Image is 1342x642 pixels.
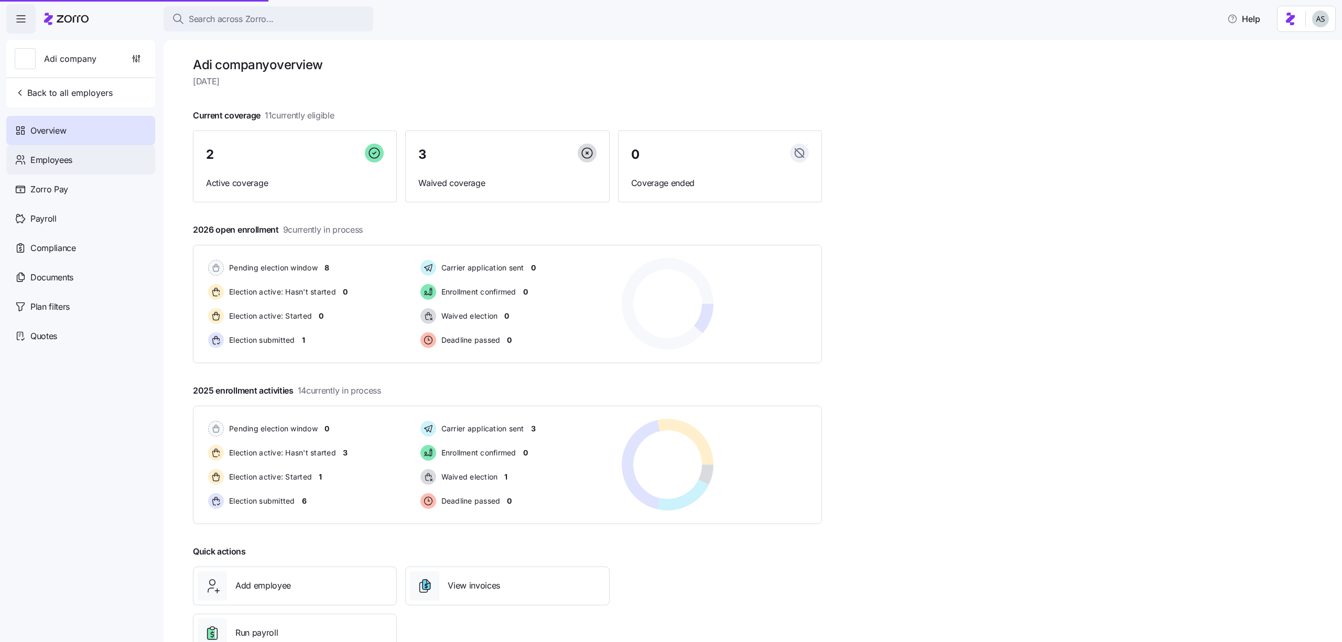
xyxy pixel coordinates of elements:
[438,472,498,482] span: Waived election
[319,472,322,482] span: 1
[6,292,155,321] a: Plan filters
[302,335,305,345] span: 1
[193,384,381,397] span: 2025 enrollment activities
[30,330,57,343] span: Quotes
[30,183,68,196] span: Zorro Pay
[298,384,381,397] span: 14 currently in process
[30,154,72,167] span: Employees
[504,311,509,321] span: 0
[6,263,155,292] a: Documents
[226,311,312,321] span: Election active: Started
[531,263,536,273] span: 0
[10,82,117,103] button: Back to all employers
[438,287,516,297] span: Enrollment confirmed
[235,626,278,639] span: Run payroll
[6,233,155,263] a: Compliance
[631,148,640,161] span: 0
[193,109,334,122] span: Current coverage
[507,335,512,345] span: 0
[418,177,596,190] span: Waived coverage
[265,109,334,122] span: 11 currently eligible
[226,472,312,482] span: Election active: Started
[30,242,76,255] span: Compliance
[30,212,57,225] span: Payroll
[30,300,70,313] span: Plan filters
[438,311,498,321] span: Waived election
[189,13,274,26] span: Search across Zorro...
[30,124,66,137] span: Overview
[6,116,155,145] a: Overview
[523,287,528,297] span: 0
[283,223,363,236] span: 9 currently in process
[302,496,307,506] span: 6
[193,57,822,73] h1: Adi company overview
[319,311,323,321] span: 0
[206,177,384,190] span: Active coverage
[1227,13,1260,25] span: Help
[193,545,246,558] span: Quick actions
[1312,10,1329,27] img: c4d3a52e2a848ea5f7eb308790fba1e4
[438,496,501,506] span: Deadline passed
[418,148,427,161] span: 3
[448,579,500,592] span: View invoices
[631,177,809,190] span: Coverage ended
[226,496,295,506] span: Election submitted
[235,579,291,592] span: Add employee
[226,335,295,345] span: Election submitted
[343,448,348,458] span: 3
[531,423,536,434] span: 3
[523,448,528,458] span: 0
[226,423,318,434] span: Pending election window
[30,271,73,284] span: Documents
[507,496,512,506] span: 0
[324,263,329,273] span: 8
[6,175,155,204] a: Zorro Pay
[6,321,155,351] a: Quotes
[15,86,113,99] span: Back to all employers
[343,287,348,297] span: 0
[193,223,363,236] span: 2026 open enrollment
[1219,8,1269,29] button: Help
[438,335,501,345] span: Deadline passed
[324,423,329,434] span: 0
[206,148,214,161] span: 2
[164,6,373,31] button: Search across Zorro...
[438,448,516,458] span: Enrollment confirmed
[226,263,318,273] span: Pending election window
[226,448,336,458] span: Election active: Hasn't started
[226,287,336,297] span: Election active: Hasn't started
[44,52,96,66] span: Adi company
[6,204,155,233] a: Payroll
[193,75,822,88] span: [DATE]
[6,145,155,175] a: Employees
[504,472,507,482] span: 1
[438,263,524,273] span: Carrier application sent
[438,423,524,434] span: Carrier application sent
